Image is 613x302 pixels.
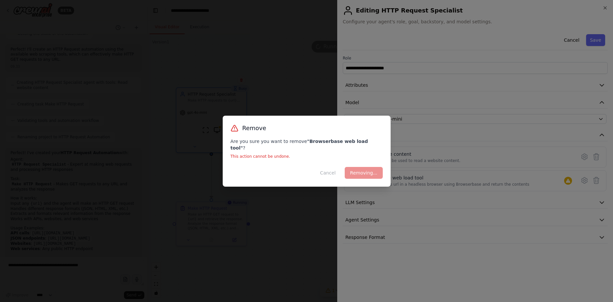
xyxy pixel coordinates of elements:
button: Cancel [315,167,341,179]
h3: Remove [242,124,266,133]
p: This action cannot be undone. [231,154,383,159]
button: Removing... [345,167,382,179]
strong: " Browserbase web load tool " [231,139,368,151]
p: Are you sure you want to remove ? [231,138,383,151]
